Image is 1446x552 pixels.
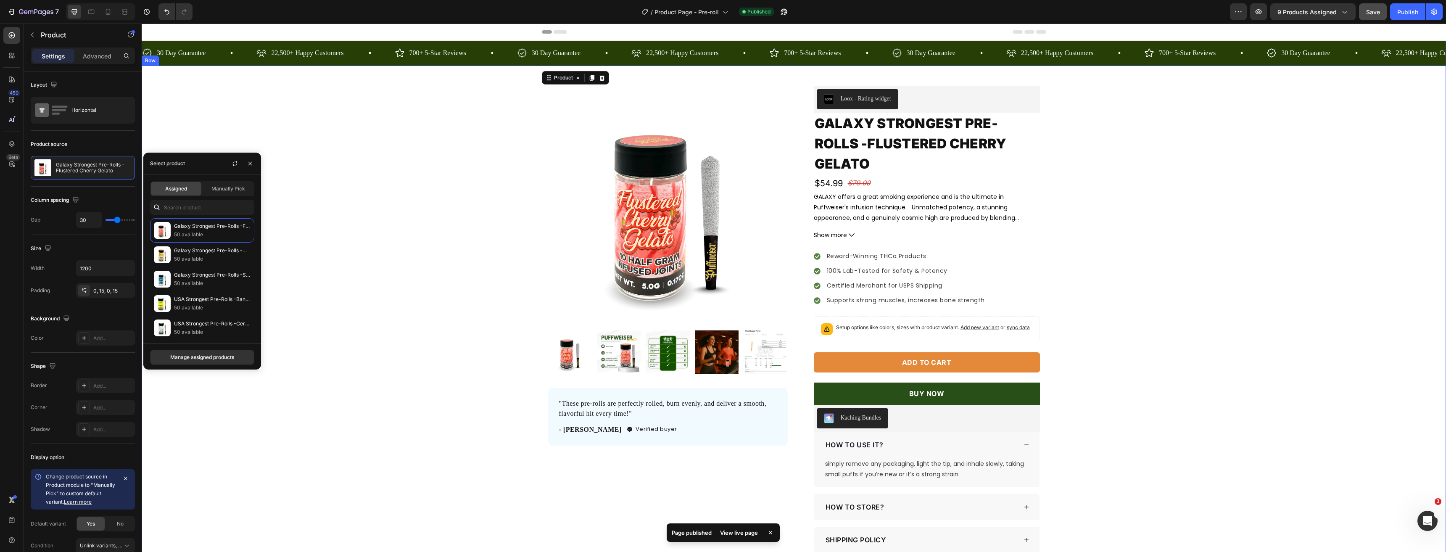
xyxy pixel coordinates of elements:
p: 700+ 5-Star Reviews [1017,24,1074,36]
div: Kaching Bundles [699,390,740,399]
p: Settings [42,52,65,61]
img: collections [154,222,171,239]
div: Select product [150,160,185,167]
div: Add... [93,404,133,412]
img: product feature img [34,159,51,176]
img: Galaxy Strongest Pre - Rolls - Mandarin Cookies [602,307,646,351]
p: 700+ 5-Star Reviews [642,24,699,36]
img: KachingBundles.png [682,390,692,400]
div: Shape [31,361,58,372]
p: 22,500+ Happy Customers [879,24,952,36]
p: How to Store? [684,478,743,489]
p: Galaxy Strongest Pre-Rolls -Mandarin Cookies [174,246,251,255]
div: Color [31,334,44,342]
input: Auto [77,212,102,227]
div: Product source [31,140,67,148]
div: Add... [93,426,133,433]
div: Add... [93,335,133,342]
p: 7 [55,7,59,17]
div: Undo/Redo [158,3,193,20]
span: Save [1366,8,1380,16]
span: No [117,520,124,528]
span: Change product source in Product module to "Manually Pick" to custom default variant. [46,473,115,505]
div: Product [411,50,433,58]
span: / [651,8,653,16]
p: Reward-Winning THCa Products [685,228,843,237]
p: Certified Merchant for USPS Shipping [685,258,843,267]
div: Shadow [31,425,50,433]
p: 22,500+ Happy Customers [1254,24,1327,36]
p: - [PERSON_NAME] [417,401,480,411]
p: 30 Day Guarantee [390,24,439,36]
div: Column spacing [31,195,81,206]
img: Galaxy Strongest Pre - Rolls - Mandarin Cookies [455,307,499,351]
button: 7 [3,3,63,20]
div: Background [31,313,71,325]
span: Product Page - Pre-roll [654,8,719,16]
a: Learn more [64,499,92,505]
button: Manage assigned products [150,350,254,365]
span: Show more [672,206,705,217]
p: 30 Day Guarantee [765,24,814,36]
div: Padding [31,287,50,294]
p: Page published [672,528,712,537]
p: USA Strongest Pre-Rolls -Banana Breath [174,295,251,304]
div: Add... [93,382,133,390]
div: Row [2,33,16,41]
div: Width [31,264,45,272]
span: Yes [87,520,95,528]
p: simply remove any packaging, light the tip, and inhale slowly, taking small puffs if you’re new o... [683,435,887,456]
img: collections [154,271,171,288]
div: Condition [31,542,53,549]
div: Add to cart [760,334,810,344]
span: Published [747,8,770,16]
img: Galaxy Strongest Pre - Rolls - Flustered Cherry Gelato [406,307,450,351]
button: Loox - Rating widget [676,66,756,86]
img: Galaxy Strongest Pre - Rolls - Flustered Cherry Gelato [406,62,646,302]
span: Assigned [165,185,187,193]
div: Horizontal [71,100,123,120]
p: 30 Day Guarantee [1140,24,1188,36]
img: loox.png [682,71,692,81]
p: Galaxy Strongest Pre-Rolls -Flustered Cherry Gelato [174,222,251,230]
p: 22,500+ Happy Customers [504,24,577,36]
div: Publish [1397,8,1418,16]
div: Display option [31,454,64,461]
span: sync data [865,301,888,307]
p: Galaxy Strongest Pre-Rolls -Flustered Cherry Gelato [56,162,131,174]
p: 50 available [174,328,251,336]
p: 50 available [174,230,251,239]
button: 9 products assigned [1270,3,1356,20]
button: Show more [672,206,898,217]
div: Size [31,243,53,254]
input: Search in Settings & Advanced [150,200,254,215]
div: Layout [31,79,59,91]
span: 9 products assigned [1277,8,1337,16]
p: Advanced [83,52,111,61]
p: 700+ 5-Star Reviews [268,24,325,36]
p: GALAXY offers a great smoking experience and is the ultimate in Puffweiser's infusion technique. ... [672,169,893,230]
p: Galaxy Strongest Pre-Rolls -Sky [PERSON_NAME] [174,271,251,279]
span: Add new variant [819,301,858,307]
div: View live page [715,527,763,539]
p: 50 available [174,304,251,312]
span: or [858,301,888,307]
div: Gap [31,216,40,224]
img: collections [154,246,171,263]
button: Add to cart [672,329,898,349]
span: 3 [1435,498,1441,505]
iframe: Design area [142,24,1446,552]
p: Supports strong muscles, increases bone strength [685,272,843,281]
iframe: Intercom live chat [1417,511,1438,531]
span: Unlink variants, quantity <br> between same products [80,542,209,549]
p: 50 available [174,279,251,288]
div: Loox - Rating widget [699,71,749,79]
button: Publish [1390,3,1425,20]
div: 450 [8,90,20,96]
p: Shipping Policy [684,511,744,521]
div: Manage assigned products [170,354,234,361]
div: $79.99 [705,153,730,166]
p: USA Strongest Pre-Rolls -Cereal Milk [174,320,251,328]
